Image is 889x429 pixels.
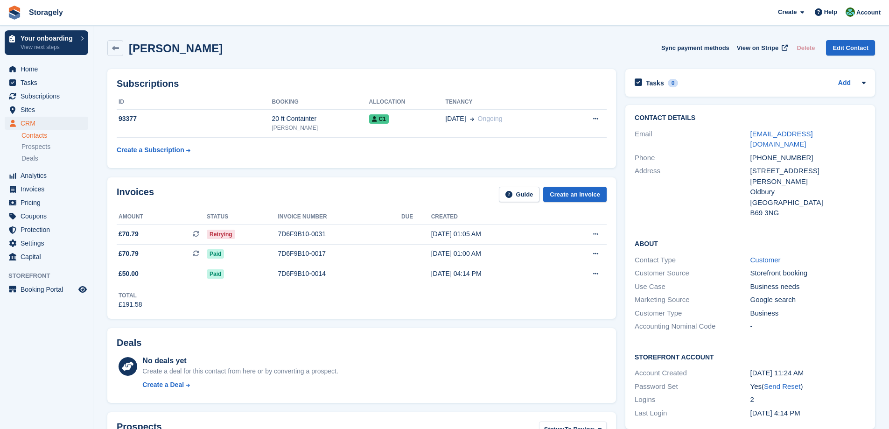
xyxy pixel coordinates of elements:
[750,130,813,148] a: [EMAIL_ADDRESS][DOMAIN_NAME]
[401,210,431,225] th: Due
[21,63,77,76] span: Home
[119,291,142,300] div: Total
[445,95,565,110] th: Tenancy
[117,145,184,155] div: Create a Subscription
[117,95,272,110] th: ID
[5,90,88,103] a: menu
[21,250,77,263] span: Capital
[5,103,88,116] a: menu
[856,8,881,17] span: Account
[838,78,851,89] a: Add
[21,35,76,42] p: Your onboarding
[77,284,88,295] a: Preview store
[21,142,50,151] span: Prospects
[369,114,389,124] span: C1
[7,6,21,20] img: stora-icon-8386f47178a22dfd0bd8f6a31ec36ba5ce8667c1dd55bd0f319d3a0aa187defe.svg
[21,196,77,209] span: Pricing
[646,79,664,87] h2: Tasks
[635,381,750,392] div: Password Set
[635,321,750,332] div: Accounting Nominal Code
[21,103,77,116] span: Sites
[635,352,866,361] h2: Storefront Account
[737,43,778,53] span: View on Stripe
[119,300,142,309] div: £191.58
[635,239,866,248] h2: About
[750,256,781,264] a: Customer
[5,210,88,223] a: menu
[272,114,369,124] div: 20 ft Containter
[750,208,866,218] div: B69 3NG
[5,169,88,182] a: menu
[117,78,607,89] h2: Subscriptions
[21,131,88,140] a: Contacts
[635,394,750,405] div: Logins
[750,368,866,379] div: [DATE] 11:24 AM
[21,169,77,182] span: Analytics
[21,154,38,163] span: Deals
[117,114,272,124] div: 93377
[750,281,866,292] div: Business needs
[21,183,77,196] span: Invoices
[25,5,67,20] a: Storagely
[129,42,223,55] h2: [PERSON_NAME]
[733,40,790,56] a: View on Stripe
[21,154,88,163] a: Deals
[21,117,77,130] span: CRM
[21,142,88,152] a: Prospects
[635,129,750,150] div: Email
[5,117,88,130] a: menu
[478,115,503,122] span: Ongoing
[750,321,866,332] div: -
[21,76,77,89] span: Tasks
[750,268,866,279] div: Storefront booking
[117,187,154,202] h2: Invoices
[826,40,875,56] a: Edit Contact
[431,229,558,239] div: [DATE] 01:05 AM
[8,271,93,281] span: Storefront
[635,153,750,163] div: Phone
[499,187,540,202] a: Guide
[635,368,750,379] div: Account Created
[119,229,139,239] span: £70.79
[21,210,77,223] span: Coupons
[635,114,866,122] h2: Contact Details
[431,249,558,259] div: [DATE] 01:00 AM
[21,90,77,103] span: Subscriptions
[5,183,88,196] a: menu
[750,166,866,187] div: [STREET_ADDRESS][PERSON_NAME]
[272,95,369,110] th: Booking
[635,408,750,419] div: Last Login
[142,366,338,376] div: Create a deal for this contact from here or by converting a prospect.
[5,76,88,89] a: menu
[119,269,139,279] span: £50.00
[750,187,866,197] div: Oldbury
[750,381,866,392] div: Yes
[635,281,750,292] div: Use Case
[369,95,446,110] th: Allocation
[5,63,88,76] a: menu
[207,249,224,259] span: Paid
[207,230,235,239] span: Retrying
[5,250,88,263] a: menu
[635,255,750,266] div: Contact Type
[21,237,77,250] span: Settings
[543,187,607,202] a: Create an Invoice
[750,394,866,405] div: 2
[272,124,369,132] div: [PERSON_NAME]
[750,409,800,417] time: 2025-06-30 15:14:48 UTC
[431,210,558,225] th: Created
[661,40,729,56] button: Sync payment methods
[750,197,866,208] div: [GEOGRAPHIC_DATA]
[846,7,855,17] img: Notifications
[635,166,750,218] div: Address
[762,382,803,390] span: ( )
[793,40,819,56] button: Delete
[668,79,679,87] div: 0
[21,283,77,296] span: Booking Portal
[278,210,401,225] th: Invoice number
[278,249,401,259] div: 7D6F9B10-0017
[119,249,139,259] span: £70.79
[21,43,76,51] p: View next steps
[5,237,88,250] a: menu
[750,153,866,163] div: [PHONE_NUMBER]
